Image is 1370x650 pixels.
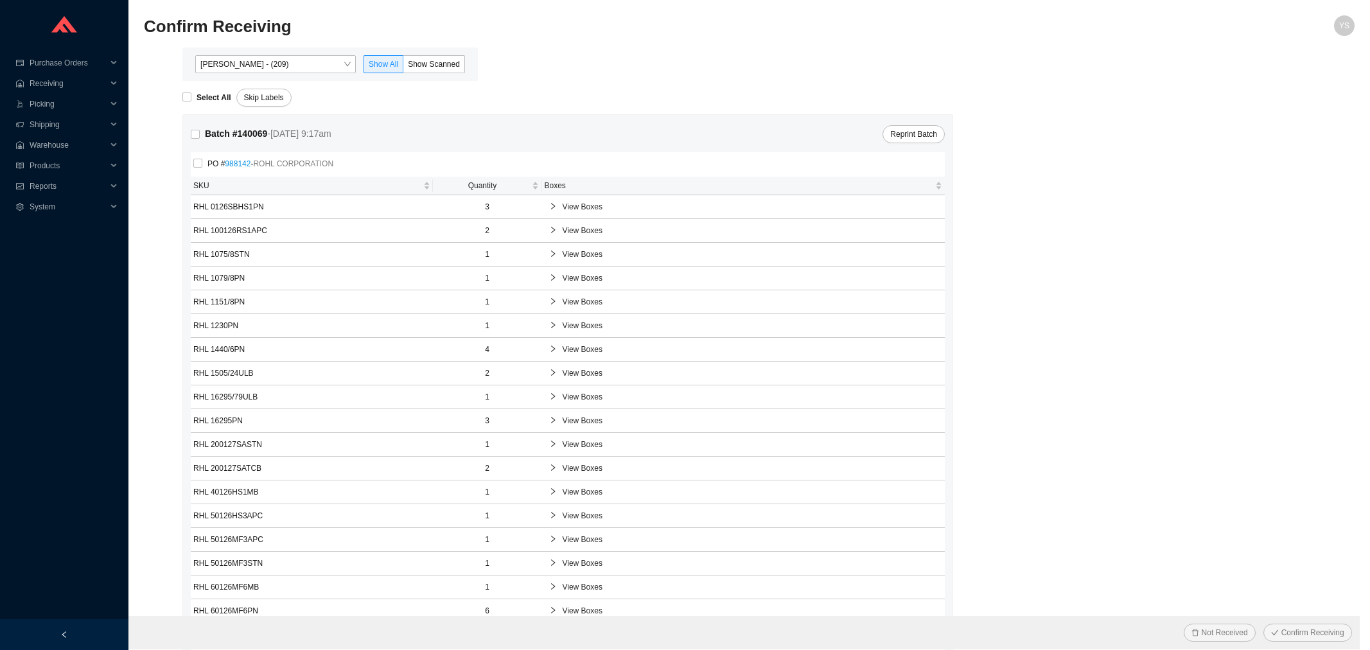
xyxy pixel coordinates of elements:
span: YS [1339,15,1349,36]
span: View Boxes [562,414,937,427]
button: checkConfirm Receiving [1263,624,1352,642]
td: 2 [433,362,542,385]
div: View Boxes [544,219,942,242]
span: right [549,369,557,376]
span: View Boxes [562,391,937,403]
td: RHL 16295PN [191,409,433,433]
span: Products [30,155,107,176]
div: View Boxes [544,409,942,432]
td: 2 [433,219,542,243]
span: right [549,392,557,400]
button: Reprint Batch [883,125,945,143]
td: 1 [433,267,542,290]
div: View Boxes [544,290,942,313]
span: View Boxes [562,295,937,308]
div: View Boxes [544,552,942,575]
td: RHL 60126MF6PN [191,599,433,623]
div: View Boxes [544,504,942,527]
span: View Boxes [562,462,937,475]
span: SKU [193,179,421,192]
span: PO # - [202,157,338,170]
div: View Boxes [544,243,942,266]
span: View Boxes [562,557,937,570]
span: View Boxes [562,604,937,617]
span: View Boxes [562,343,937,356]
span: Picking [30,94,107,114]
a: 988142 [225,159,250,168]
span: right [549,250,557,258]
span: right [549,511,557,519]
td: 4 [433,338,542,362]
span: Boxes [544,179,933,192]
span: left [60,631,68,638]
span: System [30,197,107,217]
span: right [549,535,557,543]
td: 1 [433,552,542,575]
h2: Confirm Receiving [144,15,1052,38]
td: RHL 16295/79ULB [191,385,433,409]
button: Skip Labels [236,89,292,107]
span: Quantity [435,179,530,192]
span: Reports [30,176,107,197]
span: Shipping [30,114,107,135]
span: right [549,321,557,329]
span: Warehouse [30,135,107,155]
span: right [549,440,557,448]
td: 1 [433,528,542,552]
td: RHL 60126MF6MB [191,575,433,599]
div: View Boxes [544,457,942,480]
td: 1 [433,575,542,599]
td: 6 [433,599,542,623]
span: View Boxes [562,533,937,546]
span: View Boxes [562,438,937,451]
span: setting [15,203,24,211]
div: View Boxes [544,338,942,361]
span: View Boxes [562,272,937,285]
span: right [549,583,557,590]
span: Purchase Orders [30,53,107,73]
td: 3 [433,409,542,433]
th: Quantity sortable [433,177,542,195]
td: 1 [433,504,542,528]
span: View Boxes [562,224,937,237]
span: right [549,464,557,471]
span: Skip Labels [244,91,284,104]
td: RHL 1505/24ULB [191,362,433,385]
span: View Boxes [562,200,937,213]
span: View Boxes [562,248,937,261]
td: 2 [433,457,542,480]
span: right [549,226,557,234]
th: Boxes sortable [541,177,945,195]
td: 1 [433,480,542,504]
td: RHL 1230PN [191,314,433,338]
div: View Boxes [544,480,942,504]
span: right [549,345,557,353]
td: RHL 40126HS1MB [191,480,433,504]
span: right [549,297,557,305]
span: ROHL CORPORATION [253,159,333,168]
td: RHL 200127SATCB [191,457,433,480]
td: RHL 1440/6PN [191,338,433,362]
div: View Boxes [544,314,942,337]
div: View Boxes [544,528,942,551]
td: 1 [433,290,542,314]
span: View Boxes [562,319,937,332]
div: View Boxes [544,575,942,599]
span: read [15,162,24,170]
span: View Boxes [562,367,937,380]
div: View Boxes [544,362,942,385]
td: RHL 50126MF3STN [191,552,433,575]
td: RHL 100126RS1APC [191,219,433,243]
span: right [549,559,557,567]
div: View Boxes [544,195,942,218]
td: RHL 200127SASTN [191,433,433,457]
span: Show All [369,60,398,69]
strong: Batch # 140069 [205,128,267,139]
td: 1 [433,433,542,457]
div: View Boxes [544,267,942,290]
td: 3 [433,195,542,219]
td: RHL 1079/8PN [191,267,433,290]
span: right [549,416,557,424]
span: fund [15,182,24,190]
span: Reprint Batch [890,128,937,141]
